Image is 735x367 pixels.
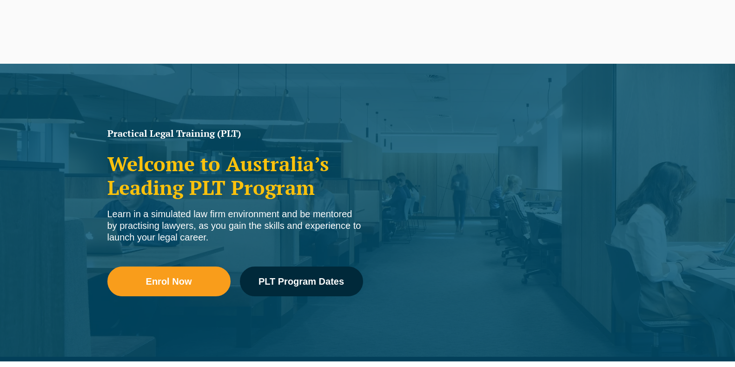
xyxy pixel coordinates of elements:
[107,129,363,138] h1: Practical Legal Training (PLT)
[258,277,344,286] span: PLT Program Dates
[107,208,363,243] div: Learn in a simulated law firm environment and be mentored by practising lawyers, as you gain the ...
[240,267,363,296] a: PLT Program Dates
[107,267,231,296] a: Enrol Now
[107,152,363,199] h2: Welcome to Australia’s Leading PLT Program
[146,277,192,286] span: Enrol Now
